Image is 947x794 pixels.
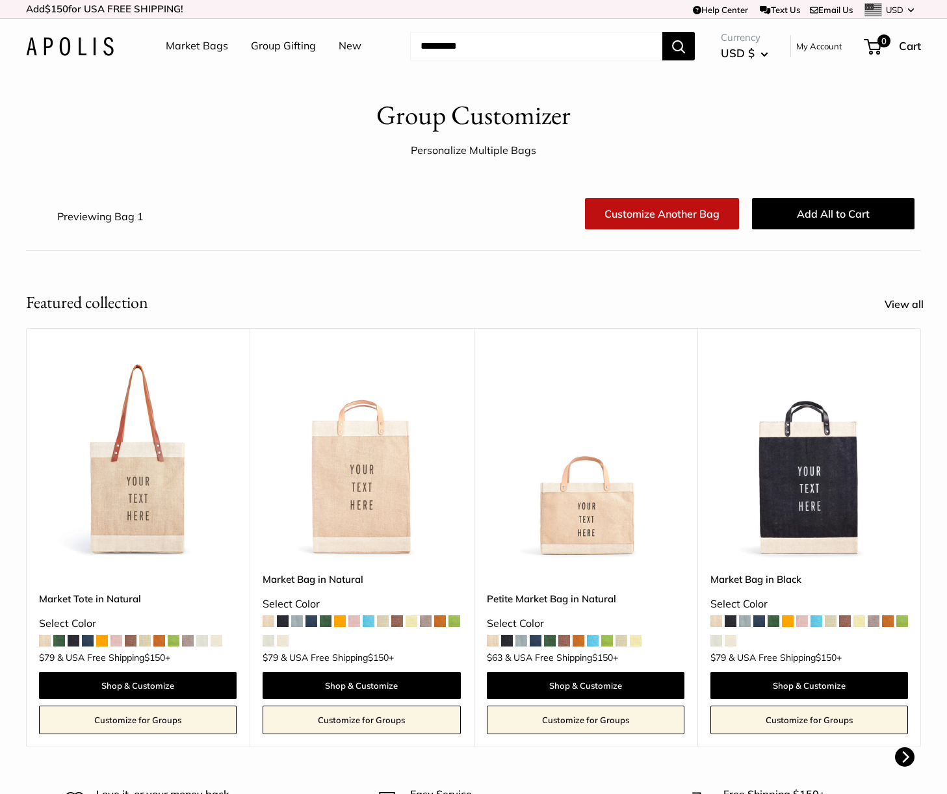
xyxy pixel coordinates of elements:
div: Personalize Multiple Bags [411,141,536,160]
a: My Account [796,38,842,54]
a: Market Bag in BlackMarket Bag in Black [710,361,908,558]
div: Select Color [487,614,684,634]
span: $150 [592,652,613,663]
span: Previewing Bag 1 [57,210,144,223]
img: Market Bag in Natural [263,361,460,558]
span: & USA Free Shipping + [729,653,842,662]
a: Customize for Groups [39,706,237,734]
button: Add All to Cart [752,198,915,229]
a: Text Us [760,5,799,15]
img: Apolis [26,37,114,56]
span: $150 [45,3,68,15]
span: Cart [899,39,921,53]
a: Shop & Customize [710,672,908,699]
a: Market Bag in Natural [263,572,460,587]
a: 0 Cart [865,36,921,57]
a: Customize for Groups [487,706,684,734]
div: Select Color [39,614,237,634]
span: $150 [816,652,837,663]
button: USD $ [721,43,768,64]
a: Group Gifting [251,36,316,56]
span: & USA Free Shipping + [505,653,618,662]
img: description_Make it yours with custom printed text. [39,361,237,558]
a: Market Bag in Black [710,572,908,587]
span: $79 [710,652,726,663]
a: Customize Another Bag [585,198,739,229]
span: $79 [39,652,55,663]
a: View all [885,295,938,314]
a: Shop & Customize [487,672,684,699]
span: & USA Free Shipping + [281,653,394,662]
span: Currency [721,29,768,47]
a: Market Bag in NaturalMarket Bag in Natural [263,361,460,558]
span: USD $ [721,46,755,60]
input: Search... [410,32,662,60]
a: New [339,36,361,56]
a: Email Us [810,5,853,15]
a: Customize for Groups [263,706,460,734]
div: Select Color [263,595,460,614]
a: Petite Market Bag in Natural [487,591,684,606]
a: Shop & Customize [39,672,237,699]
span: 0 [877,34,890,47]
h1: Group Customizer [376,96,571,134]
a: Market Tote in Natural [39,591,237,606]
button: Search [662,32,695,60]
a: description_Make it yours with custom printed text.Market Tote in Natural [39,361,237,558]
a: Help Center [693,5,748,15]
a: Customize for Groups [710,706,908,734]
span: $79 [263,652,278,663]
img: Market Bag in Black [710,361,908,558]
span: $150 [368,652,389,663]
h2: Featured collection [26,290,148,315]
span: USD [886,5,903,15]
button: Next [895,747,915,767]
img: Petite Market Bag in Natural [487,361,684,558]
div: Select Color [710,595,908,614]
a: Market Bags [166,36,228,56]
span: $63 [487,652,502,663]
span: $150 [144,652,165,663]
a: Shop & Customize [263,672,460,699]
a: Petite Market Bag in Naturaldescription_Effortless style that elevates every moment [487,361,684,558]
span: & USA Free Shipping + [57,653,170,662]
